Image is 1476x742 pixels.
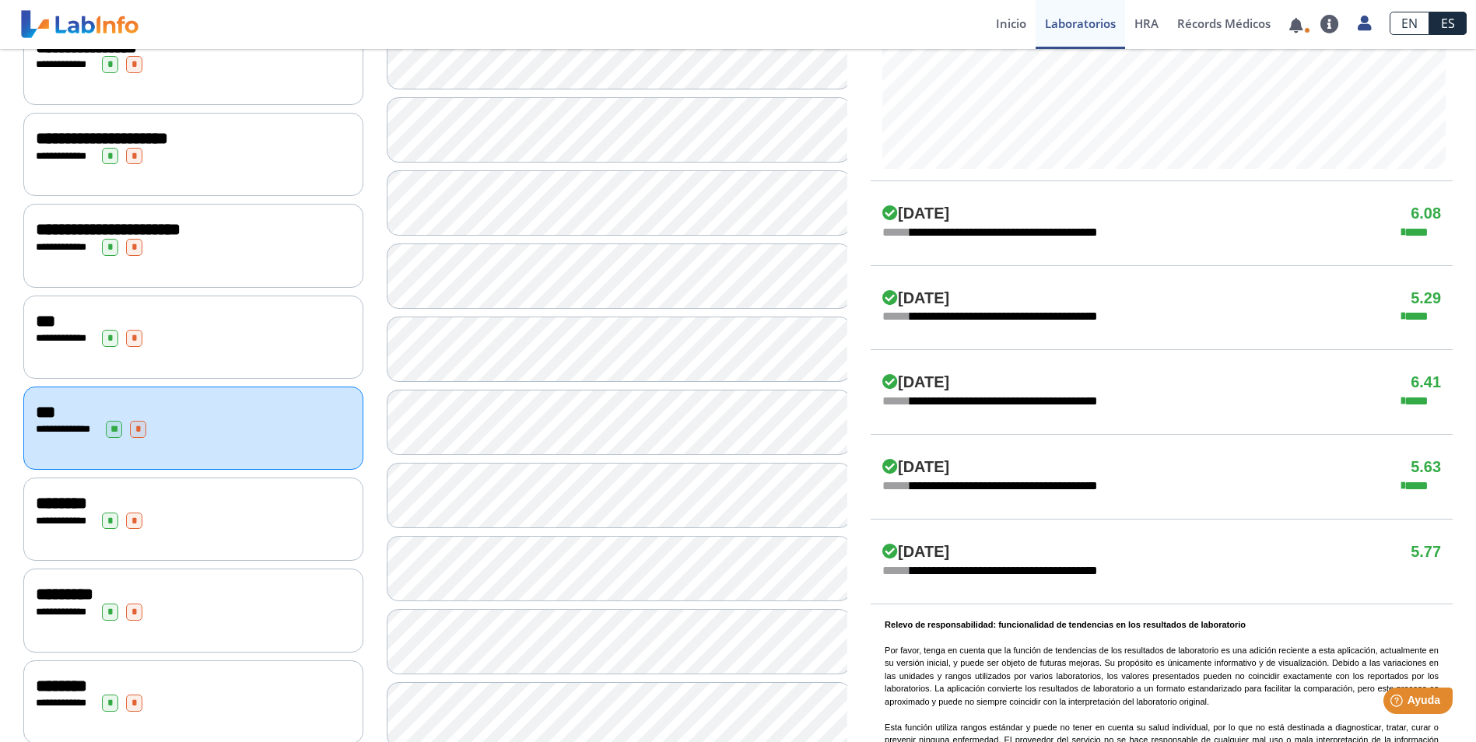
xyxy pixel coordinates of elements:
[885,620,1246,629] b: Relevo de responsabilidad: funcionalidad de tendencias en los resultados de laboratorio
[1390,12,1429,35] a: EN
[1134,16,1159,31] span: HRA
[882,205,949,223] h4: [DATE]
[882,543,949,562] h4: [DATE]
[882,289,949,308] h4: [DATE]
[1411,458,1441,477] h4: 5.63
[882,373,949,392] h4: [DATE]
[1338,681,1459,725] iframe: Help widget launcher
[1411,289,1441,308] h4: 5.29
[1429,12,1467,35] a: ES
[1411,543,1441,562] h4: 5.77
[1411,205,1441,223] h4: 6.08
[882,458,949,477] h4: [DATE]
[1411,373,1441,392] h4: 6.41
